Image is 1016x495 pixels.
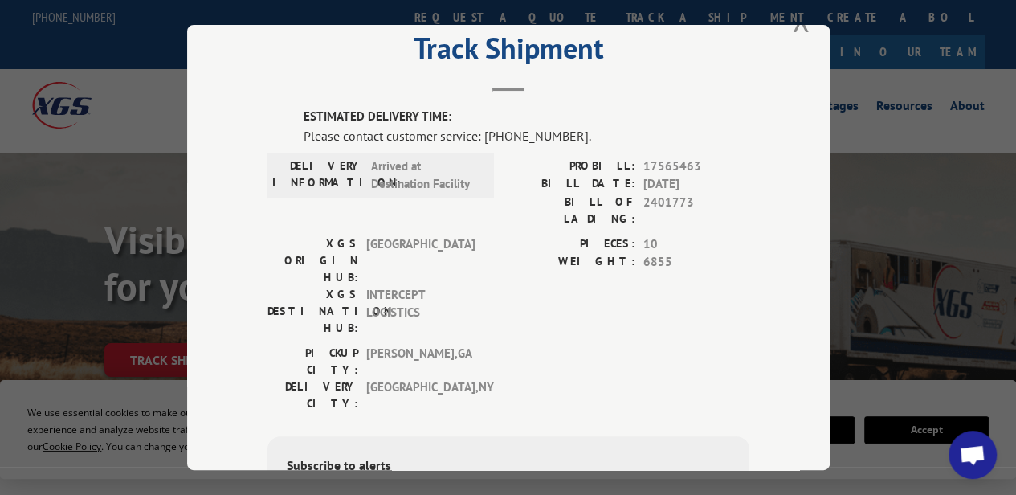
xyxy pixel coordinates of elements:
[366,285,475,336] span: INTERCEPT LOGISTICS
[508,253,635,272] label: WEIGHT:
[267,344,358,378] label: PICKUP CITY:
[371,157,479,193] span: Arrived at Destination Facility
[267,285,358,336] label: XGS DESTINATION HUB:
[508,157,635,175] label: PROBILL:
[643,253,749,272] span: 6855
[643,235,749,253] span: 10
[508,193,635,227] label: BILL OF LADING:
[949,431,997,479] a: Open chat
[366,378,475,411] span: [GEOGRAPHIC_DATA] , NY
[304,125,749,145] div: Please contact customer service: [PHONE_NUMBER].
[643,193,749,227] span: 2401773
[272,157,363,193] label: DELIVERY INFORMATION:
[287,455,730,478] div: Subscribe to alerts
[267,37,749,67] h2: Track Shipment
[304,108,749,126] label: ESTIMATED DELIVERY TIME:
[643,157,749,175] span: 17565463
[366,235,475,285] span: [GEOGRAPHIC_DATA]
[508,175,635,194] label: BILL DATE:
[508,235,635,253] label: PIECES:
[267,235,358,285] label: XGS ORIGIN HUB:
[643,175,749,194] span: [DATE]
[267,378,358,411] label: DELIVERY CITY:
[366,344,475,378] span: [PERSON_NAME] , GA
